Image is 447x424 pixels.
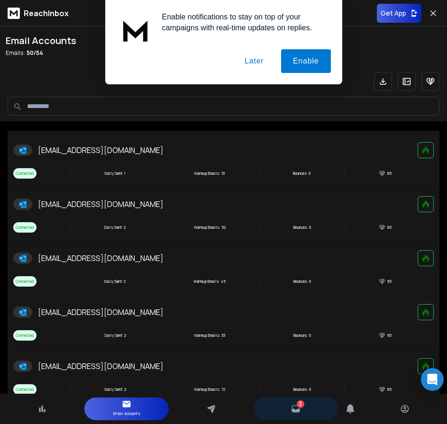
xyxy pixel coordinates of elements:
[379,170,392,177] div: 95
[105,333,126,338] div: 2
[70,276,72,287] span: |
[379,278,392,285] div: 95
[13,384,36,395] span: Connected
[194,387,225,392] div: 72
[259,276,261,287] span: |
[379,386,392,393] div: 95
[293,333,307,338] p: Bounces
[293,171,307,176] p: Bounces
[194,171,219,176] p: Warmup Emails
[281,49,331,73] button: Enable
[159,384,161,395] span: |
[159,276,161,287] span: |
[344,330,346,341] span: |
[38,361,164,372] p: [EMAIL_ADDRESS][DOMAIN_NAME]
[70,330,72,341] span: |
[309,171,310,176] p: 0
[293,279,307,284] p: Bounces
[344,276,346,287] span: |
[155,11,331,33] div: Enable notifications to stay on top of your campaigns with real-time updates on replies.
[299,400,302,408] span: 3
[194,333,219,338] p: Warmup Emails
[194,225,219,230] p: Warmup Emails
[293,387,307,392] p: Bounces
[233,49,275,73] button: Later
[293,225,307,230] p: Bounces
[70,384,72,395] span: |
[105,171,126,176] div: 1
[258,384,260,395] span: |
[113,409,140,418] p: Email Accounts
[193,279,226,284] div: 45
[117,11,155,49] img: notification icon
[105,171,122,176] p: Daily Sent
[159,222,161,233] span: |
[105,387,122,392] p: Daily Sent
[309,279,311,284] p: 0
[193,279,219,284] p: Warmup Emails
[104,279,126,284] div: 2
[38,253,164,264] p: [EMAIL_ADDRESS][DOMAIN_NAME]
[258,222,260,233] span: |
[258,330,260,341] span: |
[70,222,72,233] span: |
[104,279,122,284] p: Daily Sent
[194,225,226,230] div: 52
[38,307,164,318] p: [EMAIL_ADDRESS][DOMAIN_NAME]
[194,171,225,176] div: 51
[105,333,122,338] p: Daily Sent
[258,168,260,179] span: |
[421,368,444,391] div: Open Intercom Messenger
[13,276,36,287] span: Connected
[104,225,126,230] div: 2
[344,222,346,233] span: |
[309,387,311,392] p: 0
[13,222,36,233] span: Connected
[379,332,392,339] div: 95
[309,225,311,230] p: 0
[104,225,122,230] p: Daily Sent
[38,144,164,156] p: [EMAIL_ADDRESS][DOMAIN_NAME]
[379,224,392,231] div: 95
[159,330,161,341] span: |
[70,168,72,179] span: |
[159,168,161,179] span: |
[194,333,225,338] div: 33
[344,168,346,179] span: |
[344,384,346,395] span: |
[309,333,311,338] p: 0
[13,168,36,179] span: Connected
[105,387,126,392] div: 2
[38,198,164,210] p: [EMAIL_ADDRESS][DOMAIN_NAME]
[291,404,301,414] a: 3
[194,387,219,392] p: Warmup Emails
[13,330,36,341] span: Connected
